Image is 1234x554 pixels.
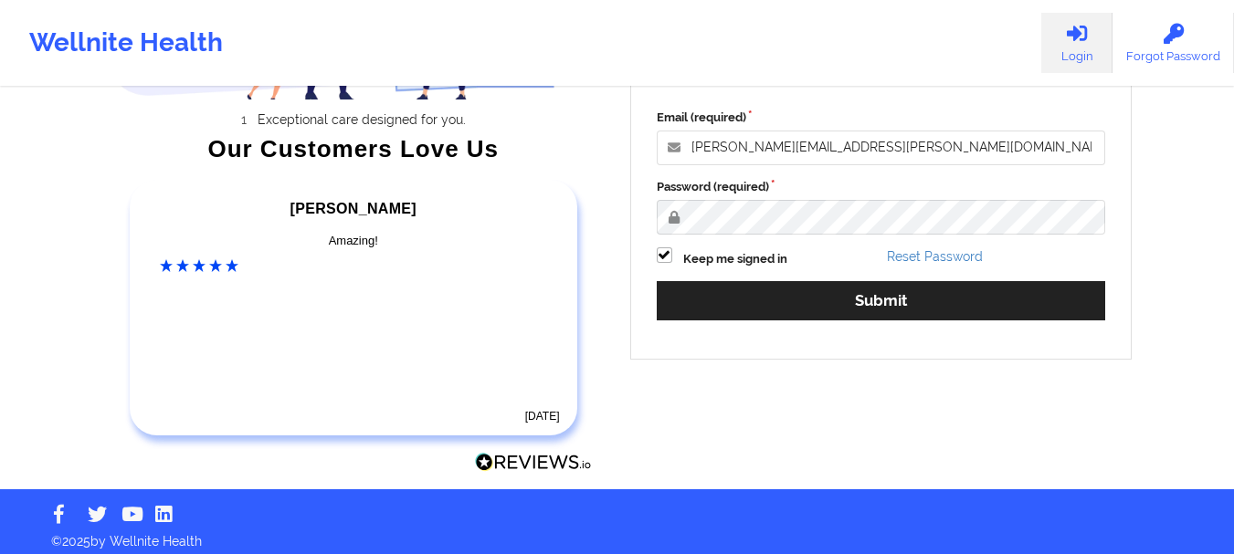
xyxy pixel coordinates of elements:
input: Email address [657,131,1106,165]
li: Exceptional care designed for you. [132,112,592,127]
button: Submit [657,281,1106,320]
label: Keep me signed in [683,250,787,268]
div: Our Customers Love Us [115,140,592,158]
a: Reviews.io Logo [475,453,592,476]
a: Login [1041,13,1113,73]
a: Reset Password [887,249,983,264]
label: Email (required) [657,109,1106,127]
label: Password (required) [657,178,1106,196]
div: Amazing! [160,232,547,250]
a: Forgot Password [1113,13,1234,73]
span: [PERSON_NAME] [290,201,417,216]
time: [DATE] [525,410,560,423]
p: © 2025 by Wellnite Health [38,519,1196,550]
img: Reviews.io Logo [475,453,592,472]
